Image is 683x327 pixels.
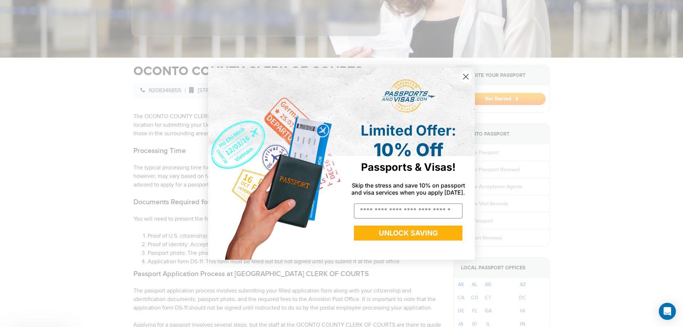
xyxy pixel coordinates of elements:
button: Close dialog [460,70,472,83]
img: passports and visas [382,79,435,113]
span: Passports & Visas! [361,161,456,173]
img: de9cda0d-0715-46ca-9a25-073762a91ba7.png [208,68,341,260]
span: 10% Off [374,139,443,160]
button: UNLOCK SAVING [354,226,462,241]
span: Skip the stress and save 10% on passport and visa services when you apply [DATE]. [351,182,465,196]
div: Open Intercom Messenger [659,303,676,320]
span: Limited Offer: [361,122,456,139]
